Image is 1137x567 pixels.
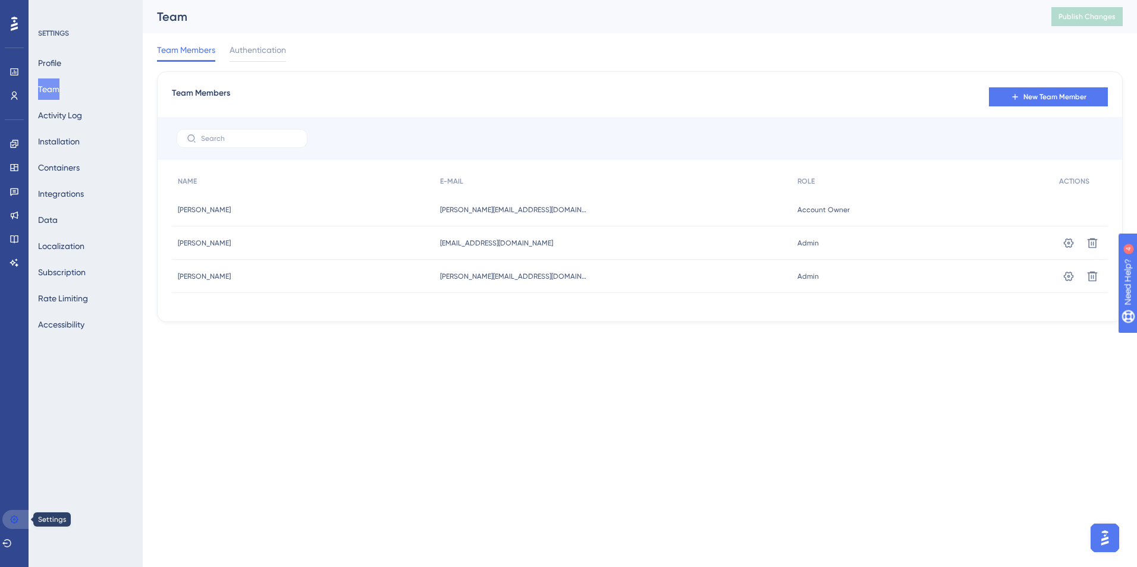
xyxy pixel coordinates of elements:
[178,177,197,186] span: NAME
[440,238,553,248] span: [EMAIL_ADDRESS][DOMAIN_NAME]
[157,8,1022,25] div: Team
[38,52,61,74] button: Profile
[38,209,58,231] button: Data
[1059,12,1116,21] span: Publish Changes
[38,288,88,309] button: Rate Limiting
[38,29,134,38] div: SETTINGS
[440,177,463,186] span: E-MAIL
[38,183,84,204] button: Integrations
[38,131,80,152] button: Installation
[440,272,589,281] span: [PERSON_NAME][EMAIL_ADDRESS][DOMAIN_NAME]
[178,205,231,215] span: [PERSON_NAME]
[38,262,86,283] button: Subscription
[178,238,231,248] span: [PERSON_NAME]
[28,3,74,17] span: Need Help?
[157,43,215,57] span: Team Members
[797,272,819,281] span: Admin
[797,205,850,215] span: Account Owner
[1059,177,1089,186] span: ACTIONS
[230,43,286,57] span: Authentication
[440,205,589,215] span: [PERSON_NAME][EMAIL_ADDRESS][DOMAIN_NAME]
[38,105,82,126] button: Activity Log
[38,314,84,335] button: Accessibility
[172,86,230,108] span: Team Members
[178,272,231,281] span: [PERSON_NAME]
[797,238,819,248] span: Admin
[1087,520,1123,556] iframe: UserGuiding AI Assistant Launcher
[38,157,80,178] button: Containers
[201,134,297,143] input: Search
[38,235,84,257] button: Localization
[83,6,86,15] div: 4
[38,78,59,100] button: Team
[1023,92,1086,102] span: New Team Member
[989,87,1108,106] button: New Team Member
[1051,7,1123,26] button: Publish Changes
[797,177,815,186] span: ROLE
